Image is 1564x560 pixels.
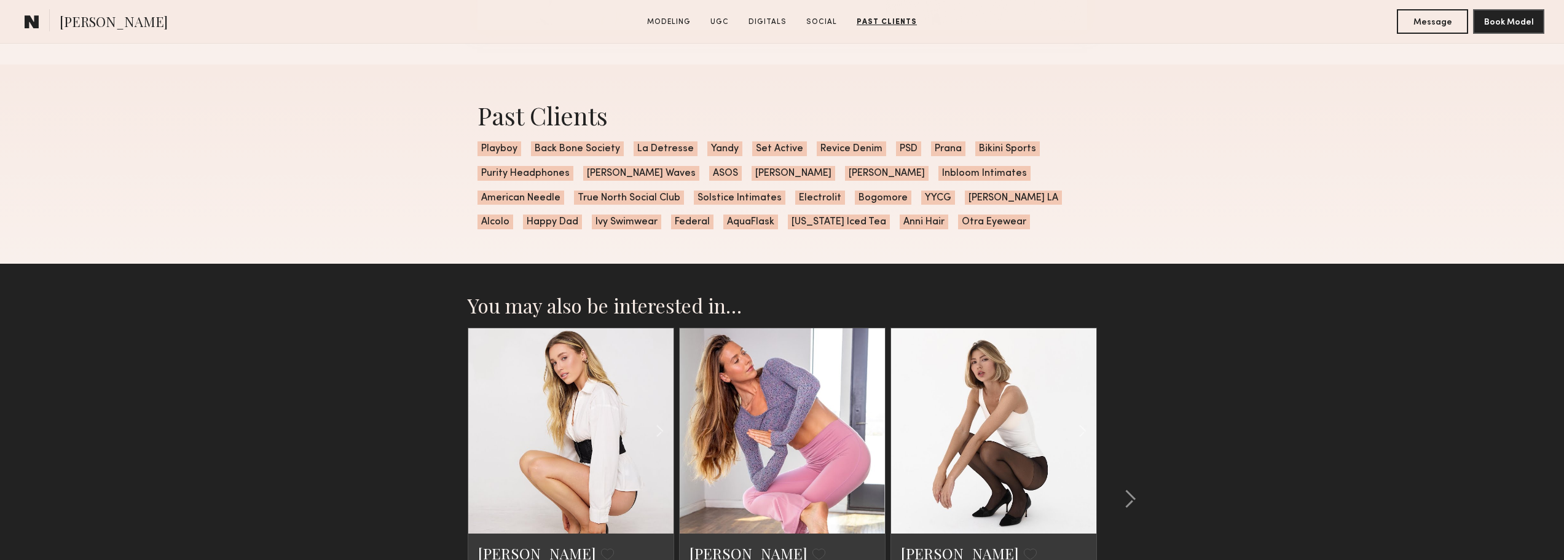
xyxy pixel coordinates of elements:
span: Electrolit [795,191,845,205]
span: Alcolo [477,215,513,229]
span: Yandy [707,141,742,156]
span: Ivy Swimwear [592,215,661,229]
span: ASOS [709,166,742,181]
span: La Detresse [634,141,698,156]
a: UGC [705,17,734,28]
span: Set Active [752,141,807,156]
a: Book Model [1473,16,1544,26]
span: Otra Eyewear [958,215,1030,229]
span: Revice Denim [817,141,886,156]
span: Bikini Sports [975,141,1040,156]
button: Book Model [1473,9,1544,34]
span: American Needle [477,191,564,205]
a: Modeling [642,17,696,28]
span: [PERSON_NAME] [845,166,929,181]
span: Solstice Intimates [694,191,785,205]
a: Digitals [744,17,792,28]
span: Purity Headphones [477,166,573,181]
span: Bogomore [855,191,911,205]
span: AquaFlask [723,215,778,229]
span: [PERSON_NAME] LA [965,191,1062,205]
span: Happy Dad [523,215,582,229]
span: True North Social Club [574,191,684,205]
span: [PERSON_NAME] [60,12,168,34]
span: PSD [896,141,921,156]
button: Message [1397,9,1468,34]
div: Past Clients [477,99,1087,132]
span: Federal [671,215,713,229]
span: Prana [931,141,965,156]
span: [PERSON_NAME] [752,166,835,181]
span: [PERSON_NAME] Waves [583,166,699,181]
span: YYCG [921,191,955,205]
span: Inbloom Intimates [938,166,1031,181]
span: Playboy [477,141,521,156]
span: Anni Hair [900,215,948,229]
a: Past Clients [852,17,922,28]
span: [US_STATE] Iced Tea [788,215,890,229]
a: Social [801,17,842,28]
span: Back Bone Society [531,141,624,156]
h2: You may also be interested in… [468,293,1097,318]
